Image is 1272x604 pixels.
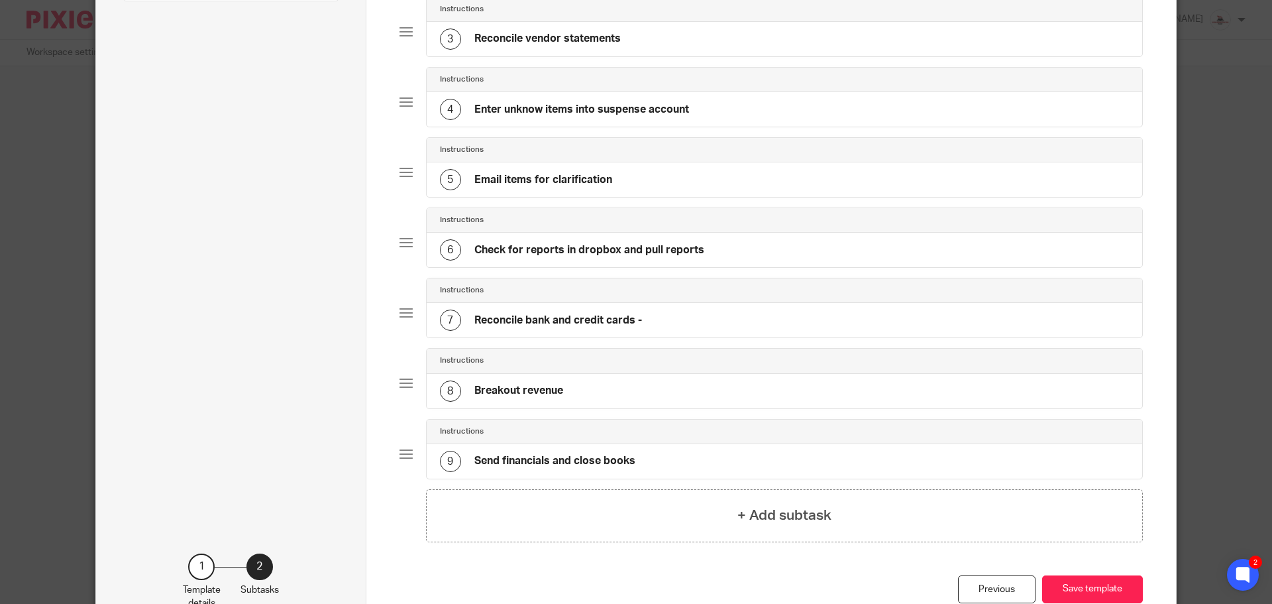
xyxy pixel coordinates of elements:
[440,285,484,296] h4: Instructions
[440,451,461,472] div: 9
[1249,556,1262,569] div: 2
[440,145,484,155] h4: Instructions
[440,169,461,190] div: 5
[440,355,484,366] h4: Instructions
[474,384,563,398] h4: Breakout revenue
[1042,575,1143,604] button: Save template
[440,426,484,437] h4: Instructions
[440,381,461,402] div: 8
[737,505,831,526] h4: + Add subtask
[474,454,635,468] h4: Send financials and close books
[440,239,461,261] div: 6
[474,243,704,257] h4: Check for reports in dropbox and pull reports
[440,215,484,225] h4: Instructions
[474,173,612,187] h4: Email items for clarification
[440,74,484,85] h4: Instructions
[246,554,273,580] div: 2
[188,554,215,580] div: 1
[958,575,1035,604] div: Previous
[474,103,689,117] h4: Enter unknow items into suspense account
[474,314,642,328] h4: Reconcile bank and credit cards -
[240,583,279,597] p: Subtasks
[440,29,461,50] div: 3
[474,32,621,46] h4: Reconcile vendor statements
[440,310,461,331] div: 7
[440,99,461,120] div: 4
[440,4,484,15] h4: Instructions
